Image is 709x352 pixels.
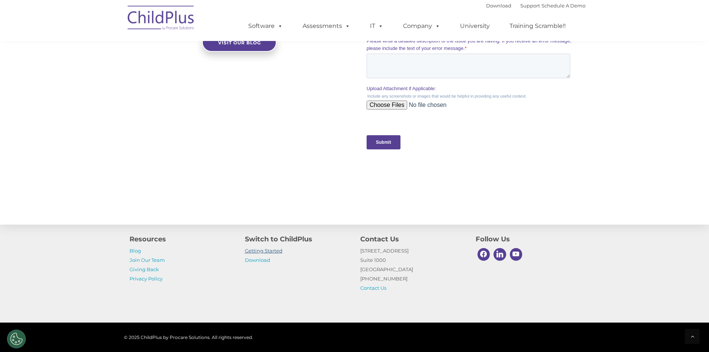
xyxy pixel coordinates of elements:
span: © 2025 ChildPlus by Procare Solutions. All rights reserved. [124,334,253,340]
a: Assessments [295,19,358,34]
a: Schedule A Demo [542,3,585,9]
button: Cookies Settings [7,330,26,348]
a: Facebook [476,246,492,263]
a: University [453,19,497,34]
a: Contact Us [360,285,386,291]
a: Privacy Policy [130,276,163,282]
h4: Resources [130,234,234,244]
a: Getting Started [245,248,282,254]
a: Youtube [508,246,524,263]
a: Training Scramble!! [502,19,573,34]
h4: Follow Us [476,234,580,244]
p: [STREET_ADDRESS] Suite 1000 [GEOGRAPHIC_DATA] [PHONE_NUMBER] [360,246,464,293]
a: IT [363,19,391,34]
span: Visit our blog [218,40,261,45]
img: ChildPlus by Procare Solutions [124,0,198,38]
a: Giving Back [130,266,159,272]
span: Phone number [103,80,135,85]
a: Join Our Team [130,257,165,263]
a: Software [241,19,290,34]
a: Company [396,19,448,34]
h4: Switch to ChildPlus [245,234,349,244]
a: Support [520,3,540,9]
a: Download [245,257,270,263]
font: | [486,3,585,9]
span: Last name [103,49,126,55]
a: Download [486,3,511,9]
a: Linkedin [492,246,508,263]
a: Visit our blog [202,33,277,52]
a: Blog [130,248,141,254]
h4: Contact Us [360,234,464,244]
